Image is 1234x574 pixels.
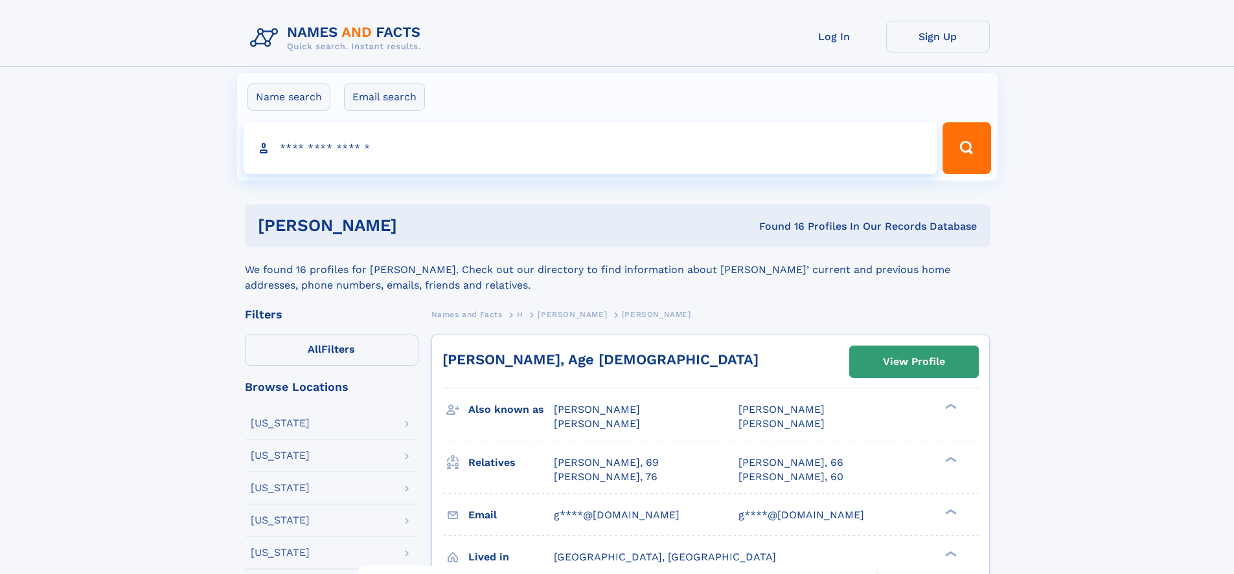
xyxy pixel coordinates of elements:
[738,456,843,470] a: [PERSON_NAME], 66
[943,122,990,174] button: Search Button
[245,309,418,320] div: Filters
[468,546,554,568] h3: Lived in
[883,347,945,377] div: View Profile
[258,217,578,234] h1: [PERSON_NAME]
[942,549,957,558] div: ❯
[622,310,691,319] span: [PERSON_NAME]
[517,310,523,319] span: H
[251,515,310,525] div: [US_STATE]
[344,83,425,111] label: Email search
[942,507,957,516] div: ❯
[244,122,937,174] input: search input
[245,381,418,393] div: Browse Locations
[468,452,554,474] h3: Relatives
[886,21,990,52] a: Sign Up
[308,343,321,355] span: All
[738,470,843,484] a: [PERSON_NAME], 60
[517,306,523,322] a: H
[738,417,825,430] span: [PERSON_NAME]
[251,450,310,461] div: [US_STATE]
[538,306,607,322] a: [PERSON_NAME]
[251,483,310,493] div: [US_STATE]
[538,310,607,319] span: [PERSON_NAME]
[738,403,825,415] span: [PERSON_NAME]
[554,551,776,563] span: [GEOGRAPHIC_DATA], [GEOGRAPHIC_DATA]
[554,403,640,415] span: [PERSON_NAME]
[247,83,330,111] label: Name search
[468,504,554,526] h3: Email
[554,456,659,470] a: [PERSON_NAME], 69
[554,417,640,430] span: [PERSON_NAME]
[554,470,657,484] a: [PERSON_NAME], 76
[468,399,554,421] h3: Also known as
[442,351,759,368] a: [PERSON_NAME], Age [DEMOGRAPHIC_DATA]
[578,219,977,234] div: Found 16 Profiles In Our Records Database
[251,418,310,428] div: [US_STATE]
[251,547,310,558] div: [US_STATE]
[245,335,418,366] label: Filters
[783,21,886,52] a: Log In
[942,455,957,463] div: ❯
[245,21,431,56] img: Logo Names and Facts
[431,306,503,322] a: Names and Facts
[245,247,990,293] div: We found 16 profiles for [PERSON_NAME]. Check out our directory to find information about [PERSON...
[942,403,957,411] div: ❯
[850,346,978,377] a: View Profile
